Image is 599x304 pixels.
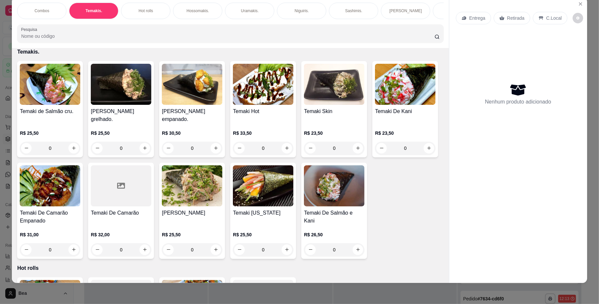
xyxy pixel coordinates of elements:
[233,165,293,206] img: product-image
[353,143,363,153] button: increase-product-quantity
[375,130,436,136] p: R$ 23,50
[304,209,364,225] h4: Temaki De Salmão e Kani
[68,245,79,255] button: increase-product-quantity
[375,107,436,115] h4: Temaki De Kani
[305,245,316,255] button: decrease-product-quantity
[162,165,222,206] img: product-image
[233,231,293,238] p: R$ 25,50
[138,8,153,13] p: Hot rolls
[139,245,150,255] button: increase-product-quantity
[295,8,309,13] p: Niguiris.
[282,245,292,255] button: increase-product-quantity
[20,231,80,238] p: R$ 31,00
[91,231,151,238] p: R$ 32,00
[187,8,209,13] p: Hossomakis.
[424,143,434,153] button: increase-product-quantity
[304,130,364,136] p: R$ 23,50
[163,143,174,153] button: decrease-product-quantity
[21,27,39,32] label: Pesquisa
[21,33,434,39] input: Pesquisa
[17,48,443,56] p: Temakis.
[92,143,103,153] button: decrease-product-quantity
[92,245,103,255] button: decrease-product-quantity
[91,107,151,123] h4: [PERSON_NAME] grelhado.
[20,130,80,136] p: R$ 25,50
[345,8,362,13] p: Sashimis.
[17,264,443,272] p: Hot rolls
[20,209,80,225] h4: Temaki De Camarão Empanado
[162,107,222,123] h4: [PERSON_NAME] empanado.
[234,245,245,255] button: decrease-product-quantity
[211,245,221,255] button: increase-product-quantity
[20,165,80,206] img: product-image
[233,64,293,105] img: product-image
[35,8,49,13] p: Combos
[376,143,387,153] button: decrease-product-quantity
[91,64,151,105] img: product-image
[304,165,364,206] img: product-image
[162,231,222,238] p: R$ 25,50
[233,130,293,136] p: R$ 33,50
[305,143,316,153] button: decrease-product-quantity
[233,209,293,217] h4: Temaki [US_STATE]
[546,15,562,21] p: C.Local
[304,64,364,105] img: product-image
[163,245,174,255] button: decrease-product-quantity
[21,143,32,153] button: decrease-product-quantity
[20,64,80,105] img: product-image
[233,107,293,115] h4: Temaki Hot
[21,245,32,255] button: decrease-product-quantity
[573,13,583,23] button: decrease-product-quantity
[507,15,525,21] p: Retirada
[375,64,436,105] img: product-image
[241,8,259,13] p: Uramakis.
[68,143,79,153] button: increase-product-quantity
[304,231,364,238] p: R$ 26,50
[162,130,222,136] p: R$ 30,50
[162,209,222,217] h4: [PERSON_NAME]
[91,130,151,136] p: R$ 25,50
[139,143,150,153] button: increase-product-quantity
[282,143,292,153] button: increase-product-quantity
[469,15,486,21] p: Entrega
[485,98,551,106] p: Nenhum produto adicionado
[353,245,363,255] button: increase-product-quantity
[304,107,364,115] h4: Temaki Skin
[20,107,80,115] h4: Temaki de Salmão cru.
[389,8,422,13] p: [PERSON_NAME]
[234,143,245,153] button: decrease-product-quantity
[91,209,151,217] h4: Temaki De Camarão
[162,64,222,105] img: product-image
[86,8,102,13] p: Temakis.
[211,143,221,153] button: increase-product-quantity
